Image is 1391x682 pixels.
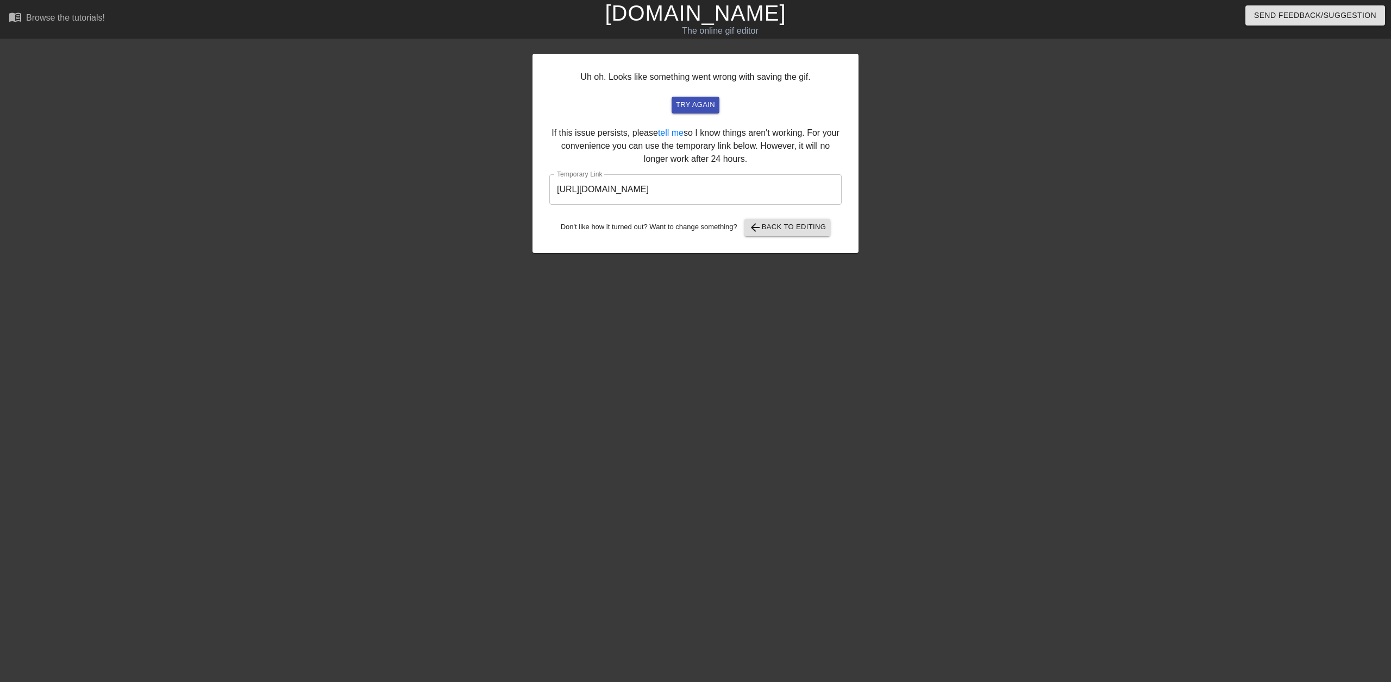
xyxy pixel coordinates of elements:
a: tell me [658,128,684,137]
div: Browse the tutorials! [26,13,105,22]
span: Send Feedback/Suggestion [1254,9,1376,22]
div: Don't like how it turned out? Want to change something? [549,219,842,236]
div: The online gif editor [469,24,971,37]
span: Back to Editing [749,221,826,234]
button: Back to Editing [744,219,831,236]
a: [DOMAIN_NAME] [605,1,786,25]
span: arrow_back [749,221,762,234]
span: try again [676,99,715,111]
input: bare [549,174,842,205]
a: Browse the tutorials! [9,10,105,27]
div: Uh oh. Looks like something went wrong with saving the gif. If this issue persists, please so I k... [532,54,859,253]
button: try again [672,97,719,113]
button: Send Feedback/Suggestion [1245,5,1385,26]
span: menu_book [9,10,22,23]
